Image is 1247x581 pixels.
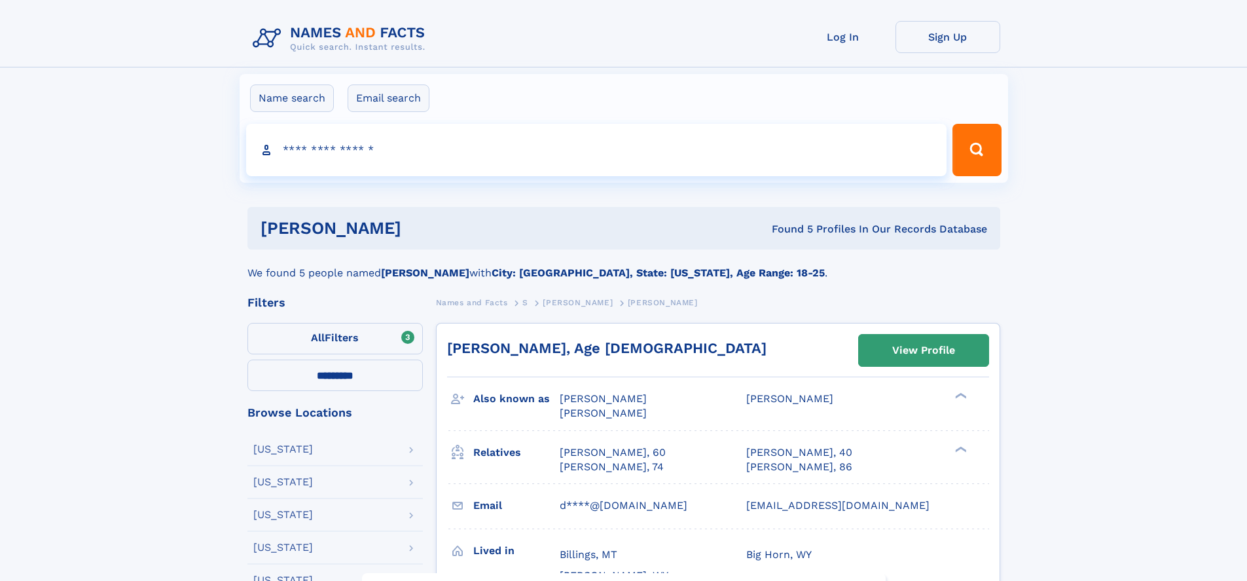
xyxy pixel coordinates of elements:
b: [PERSON_NAME] [381,267,469,279]
a: Log In [791,21,895,53]
span: [PERSON_NAME] [746,392,833,405]
h3: Email [473,495,560,517]
a: S [522,294,528,310]
div: View Profile [892,335,955,365]
div: [US_STATE] [253,542,313,553]
div: Browse Locations [247,407,423,419]
span: S [522,298,528,307]
a: [PERSON_NAME], 60 [560,445,666,460]
a: Names and Facts [436,294,508,310]
div: [US_STATE] [253,477,313,487]
a: Sign Up [895,21,1000,53]
a: [PERSON_NAME], Age [DEMOGRAPHIC_DATA] [447,340,767,356]
label: Name search [250,84,334,112]
a: [PERSON_NAME] [543,294,613,310]
div: Filters [247,297,423,309]
div: ❯ [952,445,967,453]
span: Billings, MT [560,548,617,561]
h3: Also known as [473,388,560,410]
span: [PERSON_NAME] [628,298,698,307]
b: City: [GEOGRAPHIC_DATA], State: [US_STATE], Age Range: 18-25 [492,267,825,279]
label: Email search [348,84,429,112]
a: [PERSON_NAME], 86 [746,460,852,474]
span: [PERSON_NAME] [560,407,647,419]
div: [US_STATE] [253,510,313,520]
h3: Lived in [473,540,560,562]
label: Filters [247,323,423,354]
button: Search Button [952,124,1001,176]
input: search input [246,124,947,176]
span: [PERSON_NAME] [543,298,613,307]
a: [PERSON_NAME], 74 [560,460,664,474]
h3: Relatives [473,441,560,464]
a: View Profile [859,335,988,366]
span: Big Horn, WY [746,548,812,561]
span: [PERSON_NAME] [560,392,647,405]
span: All [311,331,325,344]
div: [US_STATE] [253,444,313,455]
span: [EMAIL_ADDRESS][DOMAIN_NAME] [746,499,930,512]
div: ❯ [952,392,967,400]
div: Found 5 Profiles In Our Records Database [587,222,987,236]
img: Logo Names and Facts [247,21,436,56]
div: We found 5 people named with . [247,250,1000,281]
h1: [PERSON_NAME] [261,220,587,236]
a: [PERSON_NAME], 40 [746,445,852,460]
